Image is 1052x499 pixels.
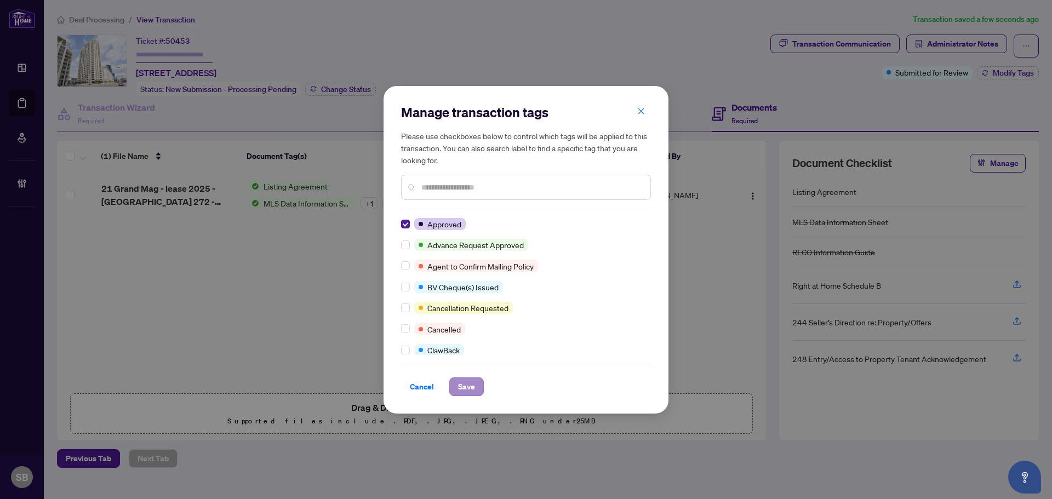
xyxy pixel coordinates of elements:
span: Cancellation Requested [427,302,508,314]
button: Cancel [401,377,443,396]
h5: Please use checkboxes below to control which tags will be applied to this transaction. You can al... [401,130,651,166]
button: Save [449,377,484,396]
span: BV Cheque(s) Issued [427,281,499,293]
h2: Manage transaction tags [401,104,651,121]
span: Cancel [410,378,434,395]
button: Open asap [1008,461,1041,494]
span: Advance Request Approved [427,239,524,251]
span: close [637,107,645,115]
span: ClawBack [427,344,460,356]
span: Cancelled [427,323,461,335]
span: Save [458,378,475,395]
span: Approved [427,218,461,230]
span: Agent to Confirm Mailing Policy [427,260,534,272]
